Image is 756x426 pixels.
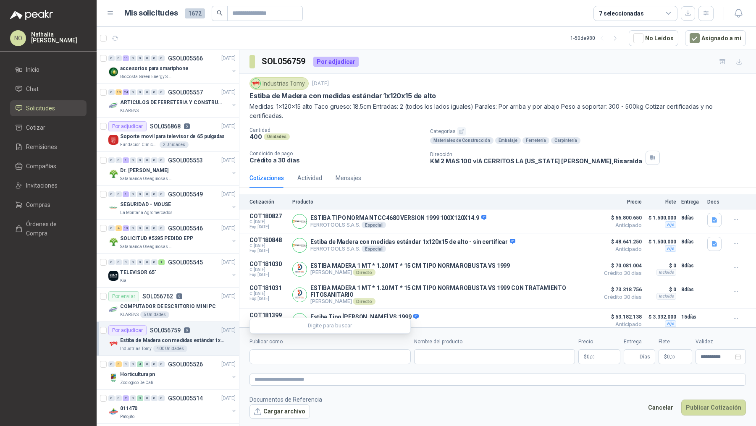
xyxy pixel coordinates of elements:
p: Condición de pago [249,151,423,157]
div: 0 [130,259,136,265]
p: [DATE] [221,225,236,233]
span: Solicitudes [26,104,55,113]
p: [DATE] [221,55,236,63]
span: Exp: [DATE] [249,296,287,301]
p: [DATE] [221,259,236,267]
p: Cotización [249,199,287,205]
label: Flete [659,338,692,346]
span: ,00 [670,355,675,359]
div: 0 [108,225,115,231]
a: Invitaciones [10,178,87,193]
span: 0 [587,354,595,359]
div: 1 [158,259,165,265]
label: Validez [696,338,746,346]
span: Días [640,350,650,364]
div: 0 [151,55,157,61]
div: 0 [108,55,115,61]
p: [PERSON_NAME] [310,298,595,305]
p: 8 [176,293,182,299]
label: Precio [578,338,620,346]
p: $ 1.500.000 [647,213,676,223]
p: Salamanca Oleaginosas SAS [120,175,173,182]
p: 8 días [681,213,702,223]
span: Remisiones [26,142,57,152]
p: COT181399 [249,312,287,319]
div: 24 [123,89,129,95]
div: Por adjudicar [313,57,359,67]
p: $ 0 [647,285,676,295]
div: 0 [158,225,165,231]
div: 0 [144,361,150,367]
p: GSOL005514 [168,395,203,401]
div: Por enviar [108,291,139,301]
span: Anticipado [600,223,642,228]
div: 0 [151,259,157,265]
p: 8 días [681,237,702,247]
p: Entrega [681,199,702,205]
button: No Leídos [629,30,678,46]
p: BioCosta Green Energy S.A.S [120,73,173,80]
div: 0 [130,89,136,95]
span: Compañías [26,162,56,171]
img: Company Logo [293,288,307,302]
div: 0 [108,395,115,401]
div: 0 [130,225,136,231]
p: [DATE] [221,89,236,97]
div: 0 [130,361,136,367]
span: Crédito 30 días [600,295,642,300]
p: [DATE] [221,157,236,165]
div: Especial [362,222,386,228]
p: Precio [600,199,642,205]
div: 0 [158,191,165,197]
a: 0 0 0 0 0 0 0 1 GSOL005545[DATE] Company LogoTELEVISOR 65"Kia [108,257,237,284]
p: [DATE] [221,293,236,301]
p: FERROTOOLS S.A.S. [310,222,486,228]
div: 0 [144,55,150,61]
p: Estiba de Madera con medidas estándar 1x120x15 de alto - sin certificar [310,238,515,246]
div: 0 [158,89,165,95]
p: $ 0,00 [659,349,692,364]
p: COT180827 [249,213,287,220]
div: Incluido [656,293,676,300]
span: Chat [26,84,39,94]
p: 8 días [681,285,702,295]
label: Nombre del producto [414,338,575,346]
span: Exp: [DATE] [249,248,287,254]
p: GSOL005566 [168,55,203,61]
p: Estiba Tipo [PERSON_NAME] VS 1999 [310,314,419,321]
div: 0 [151,89,157,95]
img: Company Logo [108,339,118,349]
div: 1 - 50 de 980 [570,31,622,45]
a: 0 0 11 0 0 0 0 0 GSOL005566[DATE] Company Logoaccesorios para smartphoneBioCosta Green Energy S.A.S [108,53,237,80]
div: 0 [144,259,150,265]
div: 0 [137,259,143,265]
span: C: [DATE] [249,220,287,225]
p: [DATE] [221,327,236,335]
div: Directo [353,298,375,305]
p: ESTIBA TIPO NORMA NTCC4680 VERSION 1999 100X120X14.9 [310,214,486,222]
div: 0 [137,157,143,163]
p: [DATE] [221,123,236,131]
div: Unidades [264,133,290,140]
span: Exp: [DATE] [249,225,287,230]
label: Entrega [624,338,655,346]
div: 0 [151,191,157,197]
a: Cotizar [10,120,87,136]
p: ARTICULOS DE FERRETERIA Y CONSTRUCCION EN GENERAL [120,99,225,107]
a: Por adjudicarSOL0567596[DATE] Company LogoEstiba de Madera con medidas estándar 1x120x15 de altoI... [97,322,239,356]
p: [DATE] [312,80,329,88]
div: 3 [115,361,122,367]
div: 7 seleccionadas [599,9,644,18]
div: Actividad [297,173,322,183]
span: Exp: [DATE] [249,272,287,277]
p: Nathalia [PERSON_NAME] [31,31,87,43]
div: Por adjudicar [108,325,147,335]
a: 0 0 1 0 0 0 0 0 GSOL005549[DATE] Company LogoSEGURIDAD - MOUSELa Montaña Agromercados [108,189,237,216]
p: SOL056868 [150,123,181,129]
img: Company Logo [108,203,118,213]
p: Dr. [PERSON_NAME] [120,167,168,175]
div: 0 [144,395,150,401]
a: 0 4 10 0 0 0 0 0 GSOL005546[DATE] Company LogoSOLICITUD #5295 PEDIDO EPPSalamanca Oleaginosas SAS [108,223,237,250]
p: Dirección [430,152,642,157]
div: Mensajes [336,173,361,183]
